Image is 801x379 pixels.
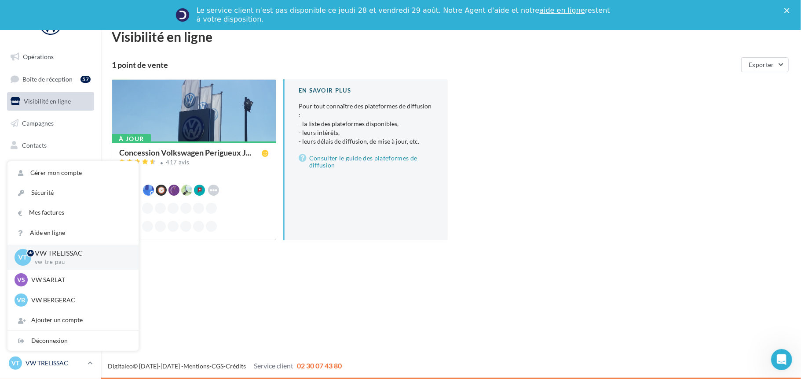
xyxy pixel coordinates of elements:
[299,153,434,171] a: Consulter le guide des plateformes de diffusion
[7,331,139,351] div: Déconnexion
[112,134,151,144] div: À jour
[226,362,246,370] a: Crédits
[119,158,269,168] a: 417 avis
[212,362,223,370] a: CGS
[5,70,96,89] a: Boîte de réception57
[35,248,124,258] p: VW TRELISSAC
[297,361,342,370] span: 02 30 07 43 80
[22,141,47,149] span: Contacts
[741,57,789,72] button: Exporter
[5,158,96,176] a: Médiathèque
[22,75,73,82] span: Boîte de réception
[31,275,128,284] p: VW SARLAT
[80,76,91,83] div: 57
[7,163,139,183] a: Gérer mon compte
[197,6,612,24] div: Le service client n'est pas disponible ce jeudi 28 et vendredi 29 août. Notre Agent d'aide et not...
[771,349,792,370] iframe: Intercom live chat
[17,275,25,284] span: VS
[5,202,96,228] a: ASSETS PERSONNALISABLES
[26,359,84,368] p: VW TRELISSAC
[5,48,96,66] a: Opérations
[749,61,774,68] span: Exporter
[24,97,71,105] span: Visibilité en ligne
[183,362,209,370] a: Mentions
[22,119,54,127] span: Campagnes
[299,119,434,128] li: - la liste des plateformes disponibles,
[35,258,124,266] p: vw-tre-pau
[11,359,19,368] span: VT
[784,8,793,13] div: Fermer
[5,180,96,198] a: Calendrier
[5,136,96,155] a: Contacts
[108,362,342,370] span: © [DATE]-[DATE] - - -
[7,203,139,223] a: Mes factures
[166,160,190,165] div: 417 avis
[119,149,251,156] span: Concession Volkswagen Perigueux J...
[5,114,96,133] a: Campagnes
[7,310,139,330] div: Ajouter un compte
[7,223,139,243] a: Aide en ligne
[18,252,28,262] span: VT
[7,183,139,203] a: Sécurité
[31,296,128,305] p: VW BERGERAC
[17,296,26,305] span: VB
[176,8,190,22] img: Profile image for Service-Client
[299,102,434,146] p: Pour tout connaître des plateformes de diffusion :
[299,128,434,137] li: - leurs intérêts,
[23,53,54,60] span: Opérations
[7,355,94,372] a: VT VW TRELISSAC
[254,361,293,370] span: Service client
[112,61,738,69] div: 1 point de vente
[299,86,434,95] div: En savoir plus
[112,30,790,43] div: Visibilité en ligne
[5,92,96,111] a: Visibilité en ligne
[539,6,585,15] a: aide en ligne
[299,137,434,146] li: - leurs délais de diffusion, de mise à jour, etc.
[108,362,133,370] a: Digitaleo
